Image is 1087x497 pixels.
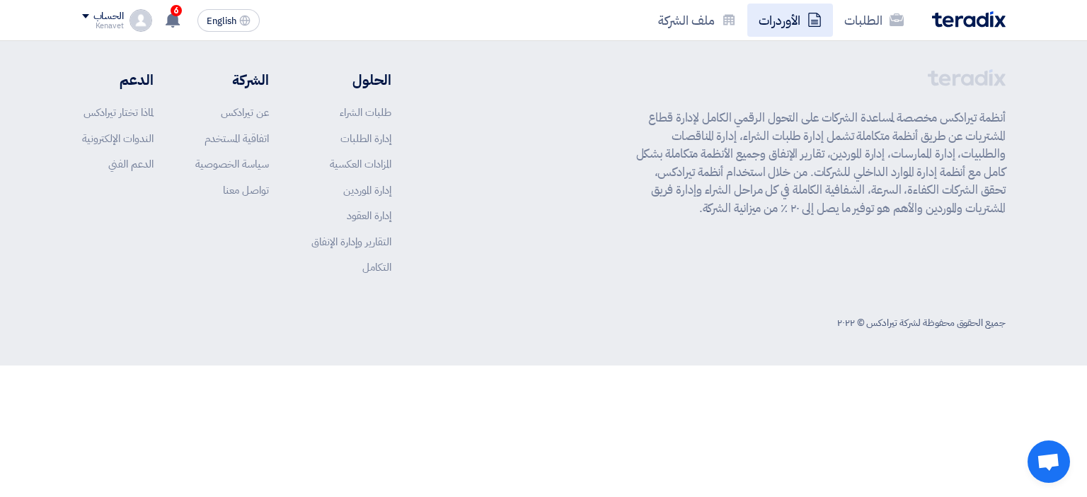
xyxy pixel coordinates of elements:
a: المزادات العكسية [330,156,391,172]
div: Open chat [1028,440,1070,483]
div: جميع الحقوق محفوظة لشركة تيرادكس © ٢٠٢٢ [837,315,1005,330]
a: التقارير وإدارة الإنفاق [311,234,391,250]
li: الشركة [195,69,269,90]
a: التكامل [362,259,391,275]
a: طلبات الشراء [340,105,391,120]
a: اتفاقية المستخدم [205,131,269,146]
button: English [197,9,260,32]
a: لماذا تختار تيرادكس [84,105,154,120]
div: الحساب [93,11,124,23]
a: تواصل معنا [223,182,269,198]
a: إدارة الموردين [343,182,391,198]
li: الحلول [311,69,391,90]
a: إدارة الطلبات [340,131,391,146]
a: الأوردرات [747,4,833,37]
a: الندوات الإلكترونية [82,131,154,146]
div: Kenavet [82,22,124,30]
li: الدعم [82,69,154,90]
span: English [207,16,236,26]
a: الطلبات [833,4,915,37]
img: profile_test.png [130,9,152,32]
a: عن تيرادكس [221,105,269,120]
a: سياسة الخصوصية [195,156,269,172]
span: 6 [171,5,182,16]
a: إدارة العقود [347,208,391,223]
a: ملف الشركة [647,4,747,37]
img: Teradix logo [932,11,1006,28]
p: أنظمة تيرادكس مخصصة لمساعدة الشركات على التحول الرقمي الكامل لإدارة قطاع المشتريات عن طريق أنظمة ... [636,109,1006,217]
a: الدعم الفني [108,156,154,172]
